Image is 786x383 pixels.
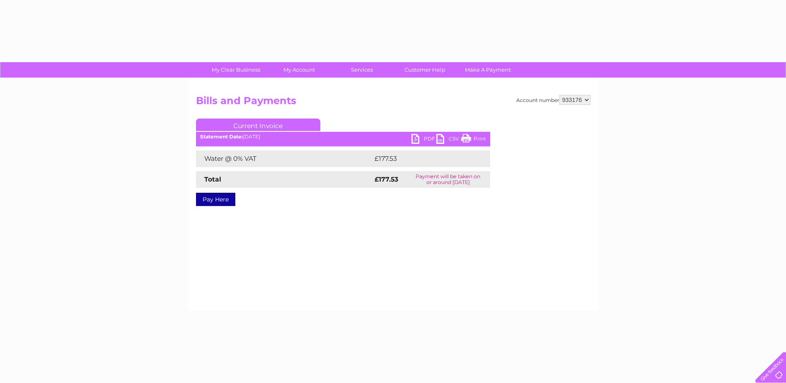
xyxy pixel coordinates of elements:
a: Customer Help [391,62,459,78]
a: CSV [436,134,461,146]
a: My Account [265,62,333,78]
a: Print [461,134,486,146]
td: £177.53 [372,150,474,167]
a: Make A Payment [454,62,522,78]
a: PDF [411,134,436,146]
a: Pay Here [196,193,235,206]
td: Water @ 0% VAT [196,150,372,167]
a: My Clear Business [202,62,270,78]
strong: Total [204,175,221,183]
a: Services [328,62,396,78]
a: Current Invoice [196,119,320,131]
td: Payment will be taken on or around [DATE] [406,171,490,188]
div: Account number [516,95,590,105]
b: Statement Date: [200,133,243,140]
h2: Bills and Payments [196,95,590,111]
strong: £177.53 [375,175,398,183]
div: [DATE] [196,134,490,140]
